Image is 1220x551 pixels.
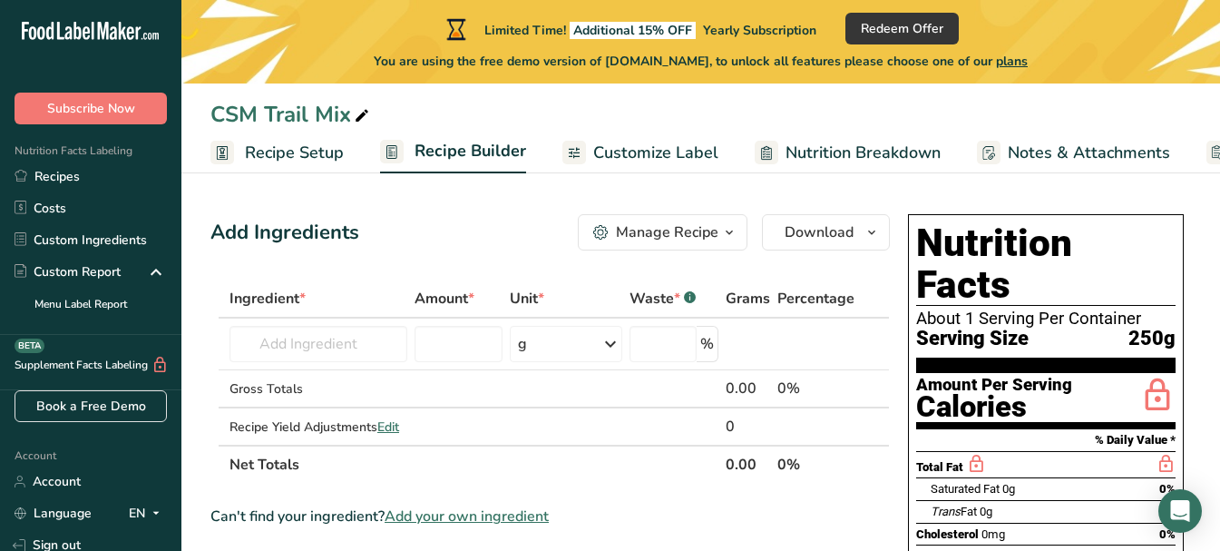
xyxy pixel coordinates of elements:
span: Nutrition Breakdown [786,141,941,165]
i: Trans [931,505,961,518]
a: Customize Label [562,133,718,173]
th: Net Totals [226,445,722,483]
span: Total Fat [916,460,963,474]
div: Custom Report [15,262,121,281]
a: Recipe Setup [210,133,344,173]
span: Subscribe Now [47,99,135,118]
div: Limited Time! [443,18,816,40]
div: Open Intercom Messenger [1158,489,1202,533]
div: Add Ingredients [210,218,359,248]
a: Language [15,497,92,529]
span: Fat [931,505,977,518]
span: Add your own ingredient [385,506,549,527]
a: Book a Free Demo [15,390,167,422]
div: 0 [726,416,770,438]
span: 0% [1159,527,1176,541]
span: Additional 15% OFF [570,22,696,39]
span: Edit [377,418,399,436]
span: Notes & Attachments [1008,141,1170,165]
span: Cholesterol [916,527,979,541]
div: CSM Trail Mix [210,98,373,131]
span: Grams [726,288,770,310]
a: Recipe Builder [380,131,526,174]
div: 0% [777,378,854,399]
a: Nutrition Breakdown [755,133,941,173]
th: 0.00 [722,445,774,483]
span: 0mg [981,527,1005,541]
span: Saturated Fat [931,482,1000,496]
button: Download [762,214,890,251]
span: You are using the free demo version of [DOMAIN_NAME], to unlock all features please choose one of... [374,52,1028,71]
div: 0.00 [726,378,770,399]
div: Amount Per Serving [916,377,1072,394]
span: Amount [415,288,474,310]
span: Recipe Setup [245,141,344,165]
button: Redeem Offer [845,13,959,44]
span: 0g [1002,482,1015,496]
span: plans [996,53,1028,70]
div: About 1 Serving Per Container [916,310,1176,328]
div: g [518,333,527,355]
span: 250g [1128,328,1176,350]
div: Calories [916,394,1072,420]
a: Notes & Attachments [977,133,1170,173]
input: Add Ingredient [229,326,407,362]
div: Recipe Yield Adjustments [229,418,407,437]
span: Customize Label [593,141,718,165]
div: Waste [630,288,696,310]
span: Yearly Subscription [703,22,816,39]
div: BETA [15,339,44,353]
span: Download [785,221,854,243]
span: Serving Size [916,328,1029,350]
span: Percentage [777,288,854,310]
span: Unit [510,288,544,310]
div: Manage Recipe [616,221,718,243]
span: 0% [1159,482,1176,496]
span: Recipe Builder [415,139,526,163]
div: Gross Totals [229,379,407,398]
span: Redeem Offer [861,19,943,38]
span: Ingredient [229,288,306,310]
h1: Nutrition Facts [916,222,1176,306]
span: 0g [980,505,992,518]
button: Manage Recipe [578,214,747,251]
button: Subscribe Now [15,93,167,124]
div: Can't find your ingredient? [210,506,890,527]
div: EN [129,503,167,525]
th: 0% [774,445,858,483]
section: % Daily Value * [916,429,1176,451]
